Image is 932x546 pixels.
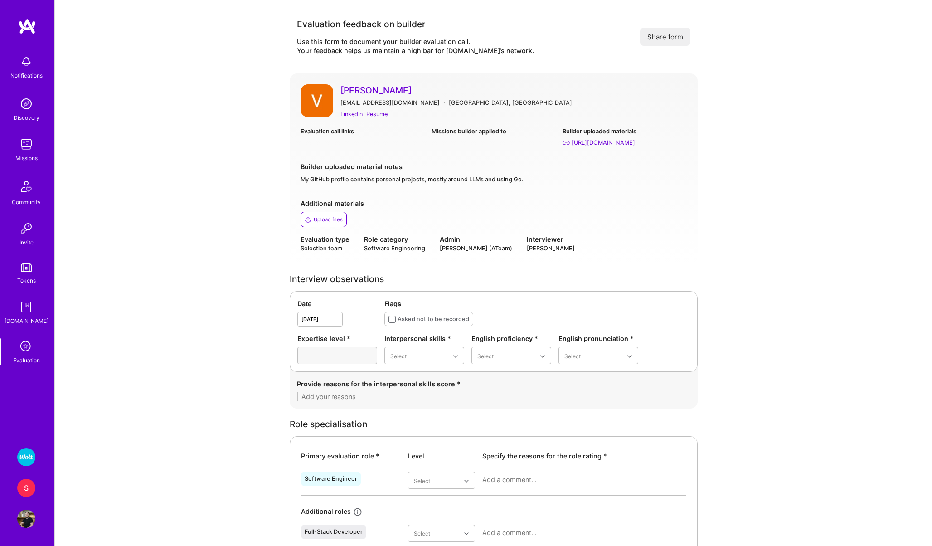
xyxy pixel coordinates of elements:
[17,135,35,153] img: teamwork
[540,354,545,359] i: icon Chevron
[464,531,469,536] i: icon Chevron
[464,479,469,483] i: icon Chevron
[440,234,512,244] div: Admin
[627,354,632,359] i: icon Chevron
[527,244,575,253] div: [PERSON_NAME]
[297,334,377,343] div: Expertise level *
[17,95,35,113] img: discovery
[290,419,698,429] div: Role specialisation
[15,153,38,163] div: Missions
[305,475,357,483] div: Software Engineer
[572,138,635,147] div: https://github.com/vasilisp
[15,510,38,528] a: User Avatar
[297,18,534,30] div: Evaluation feedback on builder
[482,451,686,461] div: Specify the reasons for the role rating *
[384,334,464,343] div: Interpersonal skills *
[18,338,35,356] i: icon SelectionTeam
[449,98,572,107] div: [GEOGRAPHIC_DATA], [GEOGRAPHIC_DATA]
[297,299,377,308] div: Date
[17,448,35,466] img: Wolt - Fintech: Payments Expansion Team
[14,113,39,122] div: Discovery
[10,71,43,80] div: Notifications
[305,216,312,223] i: icon Upload2
[527,234,575,244] div: Interviewer
[17,53,35,71] img: bell
[301,507,351,517] div: Additional roles
[408,451,475,461] div: Level
[414,476,430,485] div: Select
[443,98,445,107] div: ·
[21,263,32,272] img: tokens
[17,479,35,497] div: S
[340,98,440,107] div: [EMAIL_ADDRESS][DOMAIN_NAME]
[17,219,35,238] img: Invite
[301,199,687,208] div: Additional materials
[19,238,34,247] div: Invite
[301,451,401,461] div: Primary evaluation role *
[340,84,687,96] a: [PERSON_NAME]
[384,299,690,308] div: Flags
[364,244,425,253] div: Software Engineering
[563,139,570,146] i: https://github.com/vasilisp
[366,109,388,119] a: Resume
[17,298,35,316] img: guide book
[301,162,687,171] div: Builder uploaded material notes
[414,529,430,538] div: Select
[17,510,35,528] img: User Avatar
[453,354,458,359] i: icon Chevron
[5,316,49,326] div: [DOMAIN_NAME]
[301,234,349,244] div: Evaluation type
[297,37,534,55] div: Use this form to document your builder evaluation call. Your feedback helps us maintain a high ba...
[297,379,690,389] div: Provide reasons for the interpersonal skills score *
[301,84,333,117] img: User Avatar
[301,175,687,184] div: My GitHub profile contains personal projects, mostly around LLMs and using Go.
[15,175,37,197] img: Community
[563,138,686,147] a: [URL][DOMAIN_NAME]
[17,276,36,285] div: Tokens
[440,244,512,253] div: [PERSON_NAME] (ATeam)
[290,274,698,284] div: Interview observations
[390,351,407,361] div: Select
[13,356,40,365] div: Evaluation
[477,351,494,361] div: Select
[564,351,581,361] div: Select
[314,216,343,223] div: Upload files
[640,28,690,46] button: Share form
[15,479,38,497] a: S
[364,234,425,244] div: Role category
[301,244,349,253] div: Selection team
[432,127,555,136] div: Missions builder applied to
[558,334,638,343] div: English pronunciation *
[340,109,363,119] a: LinkedIn
[15,448,38,466] a: Wolt - Fintech: Payments Expansion Team
[398,314,469,324] div: Asked not to be recorded
[471,334,551,343] div: English proficiency *
[301,84,333,119] a: User Avatar
[353,507,363,517] i: icon Info
[301,127,424,136] div: Evaluation call links
[305,528,363,536] div: Full-Stack Developer
[18,18,36,34] img: logo
[12,197,41,207] div: Community
[563,127,686,136] div: Builder uploaded materials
